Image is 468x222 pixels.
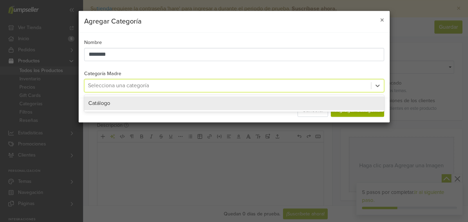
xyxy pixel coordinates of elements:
button: Close [374,11,390,30]
h5: Agregar Categoría [84,17,142,27]
span: Catálogo [88,100,110,107]
label: Categoría Madre [84,70,121,78]
label: Nombre [84,39,102,47]
span: × [380,16,384,26]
